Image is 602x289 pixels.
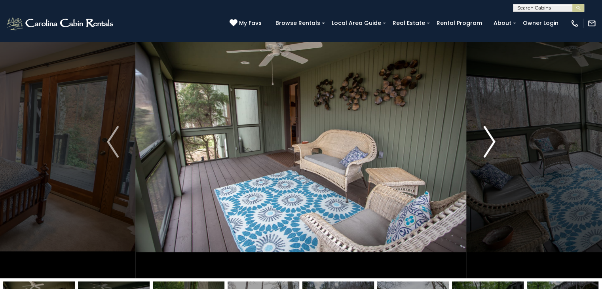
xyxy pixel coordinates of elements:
a: Browse Rentals [272,17,324,29]
img: White-1-2.png [6,15,116,31]
button: Previous [90,5,136,278]
a: Local Area Guide [328,17,385,29]
img: phone-regular-white.png [570,19,579,28]
a: Real Estate [389,17,429,29]
a: Owner Login [519,17,562,29]
a: About [490,17,515,29]
a: My Favs [230,19,264,28]
a: Rental Program [433,17,486,29]
img: arrow [483,126,495,158]
img: arrow [107,126,119,158]
button: Next [467,5,512,278]
img: mail-regular-white.png [587,19,596,28]
span: My Favs [239,19,262,27]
